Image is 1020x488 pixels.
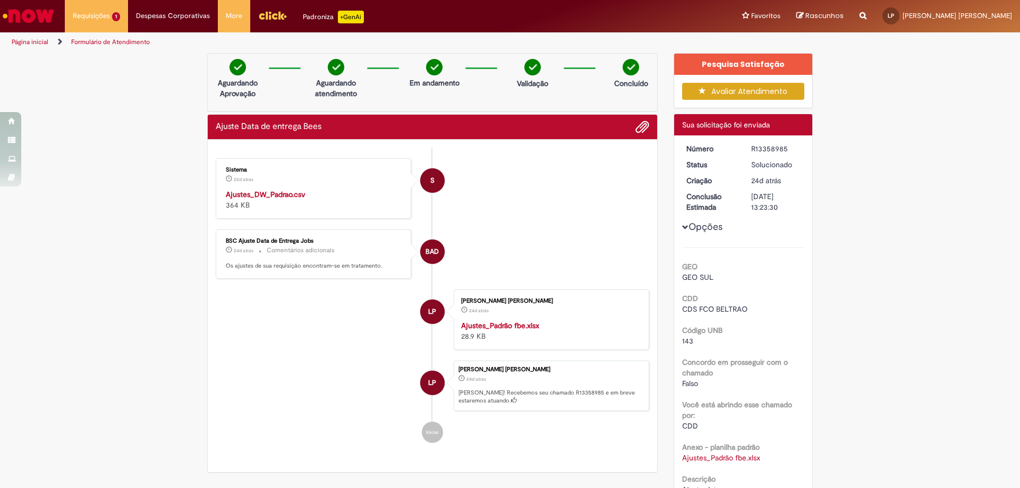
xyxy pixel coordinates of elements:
span: Favoritos [751,11,780,21]
p: Aguardando Aprovação [212,78,263,99]
span: Despesas Corporativas [136,11,210,21]
div: Sistema [420,168,445,193]
img: check-circle-green.png [426,59,443,75]
span: S [430,168,435,193]
time: 06/08/2025 11:23:15 [469,307,489,314]
b: Descrição [682,474,716,484]
ul: Histórico de tíquete [216,148,649,453]
dt: Conclusão Estimada [678,191,744,212]
div: R13358985 [751,143,801,154]
div: BSC Ajuste Data de Entrega Jobs [420,239,445,264]
a: Ajustes_Padrão fbe.xlsx [461,321,539,330]
span: More [226,11,242,21]
img: check-circle-green.png [524,59,541,75]
img: ServiceNow [1,5,56,27]
p: [PERSON_NAME]! Recebemos seu chamado R13358985 e em breve estaremos atuando. [458,389,643,405]
p: Aguardando atendimento [310,78,362,99]
span: LP [428,370,436,396]
button: Adicionar anexos [635,120,649,134]
p: Em andamento [410,78,460,88]
dt: Criação [678,175,744,186]
p: Concluído [614,78,648,89]
dt: Número [678,143,744,154]
div: [PERSON_NAME] [PERSON_NAME] [461,298,638,304]
span: LP [428,299,436,324]
img: click_logo_yellow_360x200.png [258,7,287,23]
p: +GenAi [338,11,364,23]
small: Comentários adicionais [267,246,335,255]
span: Falso [682,379,698,388]
li: Luiz Eduardo Bicalho Pereira [216,361,649,412]
div: 06/08/2025 11:23:27 [751,175,801,186]
a: Rascunhos [796,11,844,21]
span: 143 [682,336,693,346]
span: 24d atrás [751,176,781,185]
div: Pesquisa Satisfação [674,54,813,75]
span: Rascunhos [805,11,844,21]
b: Concordo em prosseguir com o chamado [682,357,788,378]
button: Avaliar Atendimento [682,83,805,100]
span: CDD [682,421,698,431]
b: CDD [682,294,698,303]
div: [DATE] 13:23:30 [751,191,801,212]
h2: Ajuste Data de entrega Bees Histórico de tíquete [216,122,321,132]
dt: Status [678,159,744,170]
span: 24d atrás [466,376,486,382]
ul: Trilhas de página [8,32,672,52]
span: [PERSON_NAME] [PERSON_NAME] [903,11,1012,20]
p: Validação [517,78,548,89]
span: BAD [426,239,439,264]
img: check-circle-green.png [229,59,246,75]
b: Você está abrindo esse chamado por: [682,400,792,420]
a: Download de Ajustes_Padrão fbe.xlsx [682,453,760,463]
span: 24d atrás [234,247,253,254]
span: 1 [112,12,120,21]
img: check-circle-green.png [623,59,639,75]
span: GEO SUL [682,272,713,282]
time: 06/08/2025 11:23:27 [751,176,781,185]
a: Ajustes_DW_Padrao.csv [226,190,305,199]
span: Sua solicitação foi enviada [682,120,770,130]
div: Padroniza [303,11,364,23]
div: [PERSON_NAME] [PERSON_NAME] [458,366,643,373]
a: Página inicial [12,38,48,46]
time: 06/08/2025 11:23:27 [466,376,486,382]
span: CDS FCO BELTRAO [682,304,747,314]
span: Requisições [73,11,110,21]
div: 364 KB [226,189,403,210]
div: Luiz Eduardo Bicalho Pereira [420,371,445,395]
b: GEO [682,262,698,271]
div: BSC Ajuste Data de Entrega Jobs [226,238,403,244]
span: 22d atrás [234,176,253,183]
time: 06/08/2025 12:15:06 [234,247,253,254]
a: Formulário de Atendimento [71,38,150,46]
div: Sistema [226,167,403,173]
div: Solucionado [751,159,801,170]
span: 24d atrás [469,307,489,314]
time: 07/08/2025 16:27:41 [234,176,253,183]
div: 28.9 KB [461,320,638,341]
div: Luiz Eduardo Bicalho Pereira [420,299,445,324]
b: Anexo - planilha padrão [682,442,760,452]
img: check-circle-green.png [328,59,344,75]
b: Código UNB [682,326,722,335]
span: LP [888,12,894,19]
p: Os ajustes de sua requisição encontram-se em tratamento. [226,262,403,270]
